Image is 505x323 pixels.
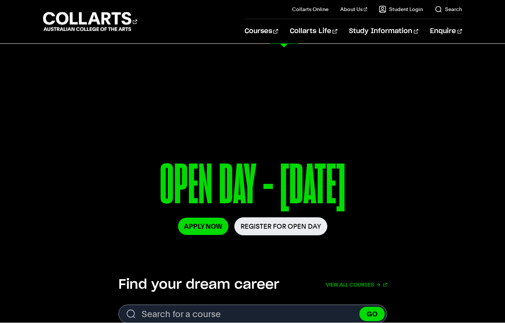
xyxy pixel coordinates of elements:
a: Register for Open Day [234,218,327,236]
a: Collarts Online [292,6,328,13]
a: About Us [340,6,367,13]
div: Go to homepage [43,11,137,32]
a: Enquire [430,20,462,44]
a: Apply Now [178,218,228,235]
p: OPEN DAY - [DATE] [43,157,462,218]
a: View all courses [326,277,387,293]
a: Collarts Life [290,20,337,44]
a: Student Login [379,6,423,13]
button: GO [359,307,385,322]
a: Study Information [349,20,418,44]
a: Search [435,6,462,13]
a: Courses [245,20,278,44]
h2: Find your dream career [118,277,279,293]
